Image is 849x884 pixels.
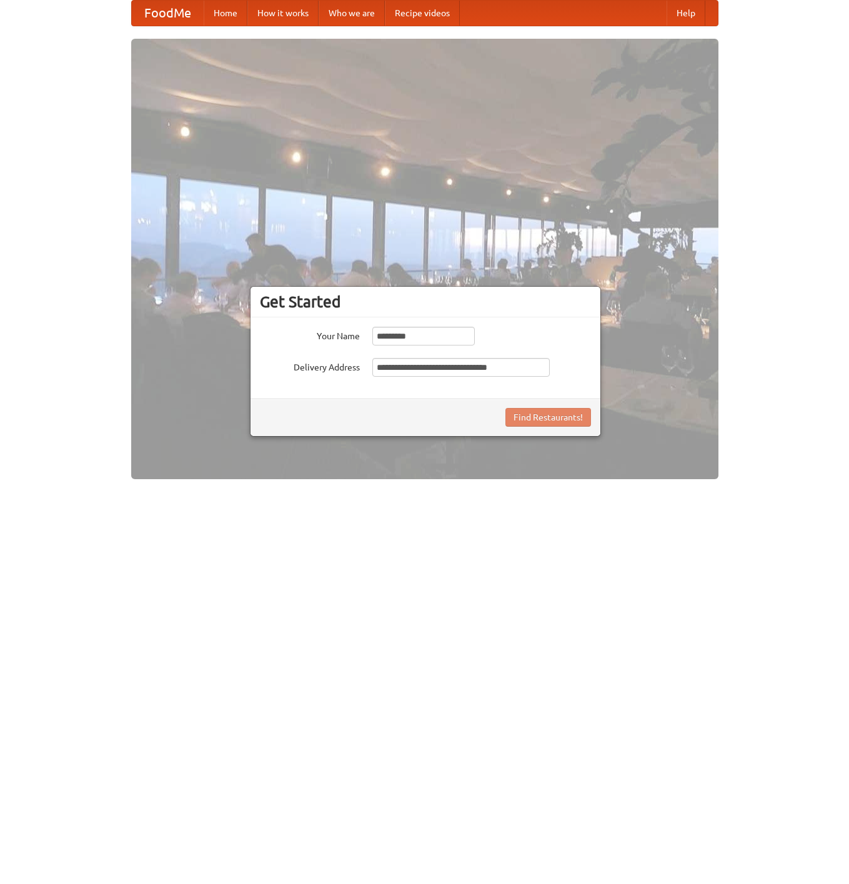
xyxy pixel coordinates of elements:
[385,1,460,26] a: Recipe videos
[319,1,385,26] a: Who we are
[204,1,247,26] a: Home
[505,408,591,427] button: Find Restaurants!
[260,327,360,342] label: Your Name
[247,1,319,26] a: How it works
[667,1,705,26] a: Help
[260,358,360,374] label: Delivery Address
[260,292,591,311] h3: Get Started
[132,1,204,26] a: FoodMe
